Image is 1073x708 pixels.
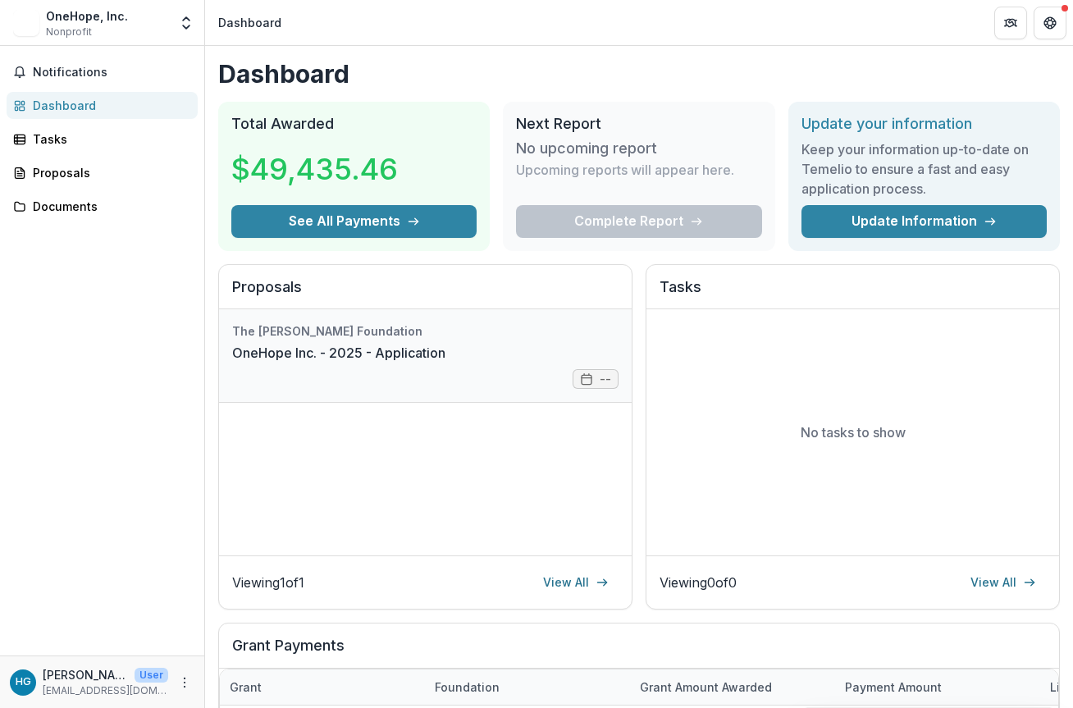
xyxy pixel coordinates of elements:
[660,573,737,592] p: Viewing 0 of 0
[46,7,128,25] div: OneHope, Inc.
[7,159,198,186] a: Proposals
[33,164,185,181] div: Proposals
[516,139,657,158] h3: No upcoming report
[175,7,198,39] button: Open entity switcher
[801,205,1047,238] a: Update Information
[232,637,1046,668] h2: Grant Payments
[33,66,191,80] span: Notifications
[232,278,619,309] h2: Proposals
[961,569,1046,596] a: View All
[630,669,835,705] div: Grant amount awarded
[1034,7,1066,39] button: Get Help
[175,673,194,692] button: More
[835,669,1040,705] div: Payment Amount
[801,115,1047,133] h2: Update your information
[218,59,1060,89] h1: Dashboard
[212,11,288,34] nav: breadcrumb
[801,423,906,442] p: No tasks to show
[231,205,477,238] button: See All Payments
[835,678,952,696] div: Payment Amount
[994,7,1027,39] button: Partners
[231,147,398,191] h3: $49,435.46
[43,666,128,683] p: [PERSON_NAME]
[232,343,445,363] a: OneHope Inc. - 2025 - Application
[218,14,281,31] div: Dashboard
[231,115,477,133] h2: Total Awarded
[533,569,619,596] a: View All
[13,10,39,36] img: OneHope, Inc.
[7,193,198,220] a: Documents
[630,678,782,696] div: Grant amount awarded
[425,669,630,705] div: Foundation
[801,139,1047,199] h3: Keep your information up-to-date on Temelio to ensure a fast and easy application process.
[660,278,1046,309] h2: Tasks
[46,25,92,39] span: Nonprofit
[16,677,31,687] div: Heather Glashower
[33,130,185,148] div: Tasks
[425,678,509,696] div: Foundation
[33,198,185,215] div: Documents
[33,97,185,114] div: Dashboard
[516,115,761,133] h2: Next Report
[7,126,198,153] a: Tasks
[516,160,734,180] p: Upcoming reports will appear here.
[7,59,198,85] button: Notifications
[220,678,272,696] div: Grant
[220,669,425,705] div: Grant
[43,683,168,698] p: [EMAIL_ADDRESS][DOMAIN_NAME]
[135,668,168,683] p: User
[7,92,198,119] a: Dashboard
[232,573,304,592] p: Viewing 1 of 1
